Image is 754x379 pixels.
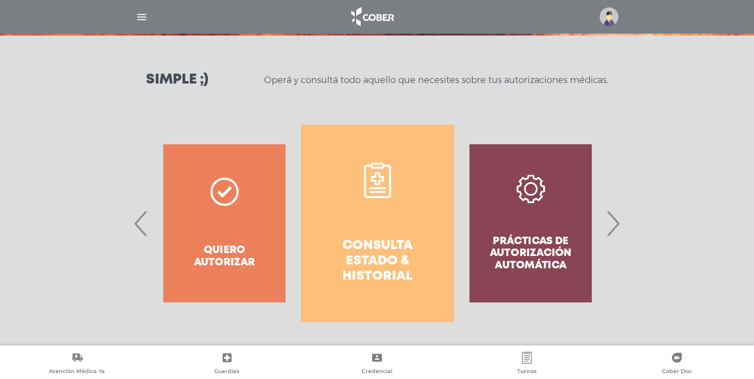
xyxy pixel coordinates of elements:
[136,11,148,23] img: Cober_menu-lines-white.svg
[602,352,752,377] a: Cober Doc
[132,197,151,250] span: Previous
[301,125,454,322] a: Consulta estado & historial
[2,352,152,377] a: Atención Médica Ya
[662,368,692,377] span: Cober Doc
[264,74,608,86] p: Operá y consultá todo aquello que necesites sobre tus autorizaciones médicas.
[152,352,302,377] a: Guardias
[146,73,208,87] h3: Simple ;)
[302,352,452,377] a: Credencial
[362,368,392,377] span: Credencial
[346,5,398,29] img: logo_cober_home-white.png
[600,7,618,26] img: profile-placeholder.svg
[49,368,105,377] span: Atención Médica Ya
[517,368,537,377] span: Turnos
[214,368,239,377] span: Guardias
[452,352,602,377] a: Turnos
[603,197,622,250] span: Next
[319,238,436,285] h4: Consulta estado & historial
